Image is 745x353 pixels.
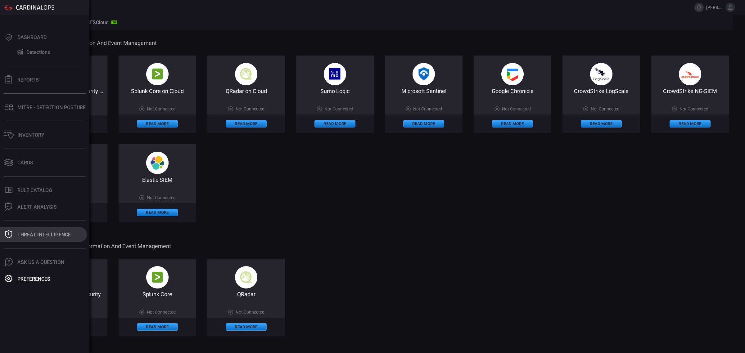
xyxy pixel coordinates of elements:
[590,63,612,85] img: crowdstrike_logscale-Dv7WlQ1M.png
[146,152,169,174] img: svg+xml,%3c
[591,106,620,111] span: Not Connected
[30,40,731,46] span: Cloud Security Information and Event Management
[474,88,551,94] div: Google Chronicle
[296,88,374,94] div: Sumo Logic
[562,88,640,94] div: CrowdStrike LogScale
[501,63,524,85] img: google_chronicle-BEvpeoLq.png
[17,204,57,210] div: ALERT ANALYSIS
[235,266,257,288] img: qradar_on_cloud-CqUPbAk2.png
[119,291,196,297] div: Splunk Core
[17,132,44,138] div: Inventory
[670,120,711,127] button: Read More
[324,63,346,85] img: sumo_logic-BhVDPgcO.png
[137,120,178,127] button: Read More
[324,106,353,111] span: Not Connected
[679,63,701,85] img: crowdstrike_falcon-DF2rzYKc.png
[137,323,178,331] button: Read More
[63,15,121,30] button: SplunkESCloudSP
[119,176,196,183] div: Elastic SIEM
[137,209,178,216] button: Read More
[147,106,176,111] span: Not Connected
[413,106,442,111] span: Not Connected
[17,232,71,238] div: Threat Intelligence
[67,20,117,25] div: SplunkESCloud
[680,106,708,111] span: Not Connected
[17,77,39,83] div: Reports
[30,243,731,249] span: On Premise Security Information and Event Management
[235,63,257,85] img: qradar_on_cloud-CqUPbAk2.png
[17,276,50,282] div: Preferences
[413,63,435,85] img: microsoft_sentinel-DmoYopBN.png
[236,310,264,315] span: Not Connected
[492,120,533,127] button: Read More
[17,34,47,40] div: Dashboard
[17,160,33,166] div: Cards
[226,323,267,331] button: Read More
[17,259,64,265] div: Ask Us A Question
[147,195,176,200] span: Not Connected
[147,310,176,315] span: Not Connected
[651,88,729,94] div: CrowdStrike NG-SIEM
[706,5,723,10] span: [PERSON_NAME][EMAIL_ADDRESS][DOMAIN_NAME]
[207,88,285,94] div: QRadar on Cloud
[207,291,285,297] div: QRadar
[111,20,117,24] div: SP
[119,88,196,94] div: Splunk Core on Cloud
[17,105,86,110] div: MITRE - Detection Posture
[314,120,355,127] button: Read More
[581,120,622,127] button: Read More
[385,88,463,94] div: Microsoft Sentinel
[502,106,531,111] span: Not Connected
[146,63,169,85] img: splunk-B-AX9-PE.png
[26,49,50,55] div: Detections
[403,120,444,127] button: Read More
[226,120,267,127] button: Read More
[146,266,169,288] img: splunk-B-AX9-PE.png
[17,187,52,193] div: Rule Catalog
[236,106,264,111] span: Not Connected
